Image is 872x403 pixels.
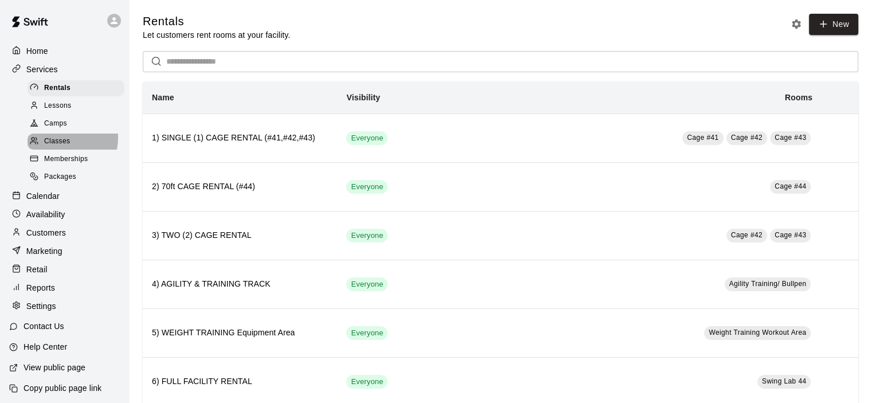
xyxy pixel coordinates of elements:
span: Everyone [346,377,388,388]
div: Rentals [28,80,124,96]
a: Home [9,42,120,60]
a: Customers [9,224,120,241]
p: Marketing [26,245,62,257]
h6: 1) SINGLE (1) CAGE RENTAL (#41,#42,#43) [152,132,328,144]
span: Cage #43 [775,134,806,142]
button: Rental settings [788,15,805,33]
b: Rooms [785,93,812,102]
p: Calendar [26,190,60,202]
p: Availability [26,209,65,220]
span: Memberships [44,154,88,165]
span: Everyone [346,328,388,339]
a: Rentals [28,79,129,97]
b: Visibility [346,93,380,102]
span: Cage #42 [731,134,762,142]
p: Services [26,64,58,75]
span: Rentals [44,83,71,94]
div: This service is visible to all of your customers [346,180,388,194]
a: Services [9,61,120,78]
span: Cage #44 [775,182,806,190]
a: Packages [28,169,129,186]
span: Lessons [44,100,72,112]
h6: 6) FULL FACILITY RENTAL [152,375,328,388]
span: Agility Training/ Bullpen [729,280,807,288]
div: Lessons [28,98,124,114]
p: Copy public page link [24,382,101,394]
a: Lessons [28,97,129,115]
span: Everyone [346,133,388,144]
a: Availability [9,206,120,223]
h6: 2) 70ft CAGE RENTAL (#44) [152,181,328,193]
a: Retail [9,261,120,278]
span: Cage #41 [687,134,718,142]
p: Help Center [24,341,67,353]
span: Swing Lab 44 [762,377,807,385]
h6: 4) AGILITY & TRAINING TRACK [152,278,328,291]
span: Classes [44,136,70,147]
div: Memberships [28,151,124,167]
a: Reports [9,279,120,296]
div: Classes [28,134,124,150]
p: View public page [24,362,85,373]
span: Weight Training Workout Area [709,328,806,337]
a: Camps [28,115,129,133]
p: Retail [26,264,48,275]
span: Cage #42 [731,231,762,239]
span: Cage #43 [775,231,806,239]
span: Packages [44,171,76,183]
span: Everyone [346,182,388,193]
p: Home [26,45,48,57]
span: Camps [44,118,67,130]
div: Camps [28,116,124,132]
p: Settings [26,300,56,312]
div: This service is visible to all of your customers [346,277,388,291]
p: Let customers rent rooms at your facility. [143,29,290,41]
p: Customers [26,227,66,238]
span: Everyone [346,230,388,241]
a: Marketing [9,242,120,260]
h6: 5) WEIGHT TRAINING Equipment Area [152,327,328,339]
a: Classes [28,133,129,151]
div: This service is visible to all of your customers [346,375,388,389]
a: Calendar [9,187,120,205]
a: Memberships [28,151,129,169]
div: This service is visible to all of your customers [346,229,388,242]
div: Packages [28,169,124,185]
a: Settings [9,298,120,315]
div: This service is visible to all of your customers [346,131,388,145]
p: Reports [26,282,55,294]
b: Name [152,93,174,102]
h6: 3) TWO (2) CAGE RENTAL [152,229,328,242]
div: This service is visible to all of your customers [346,326,388,340]
a: New [809,14,858,35]
span: Everyone [346,279,388,290]
p: Contact Us [24,320,64,332]
h5: Rentals [143,14,290,29]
